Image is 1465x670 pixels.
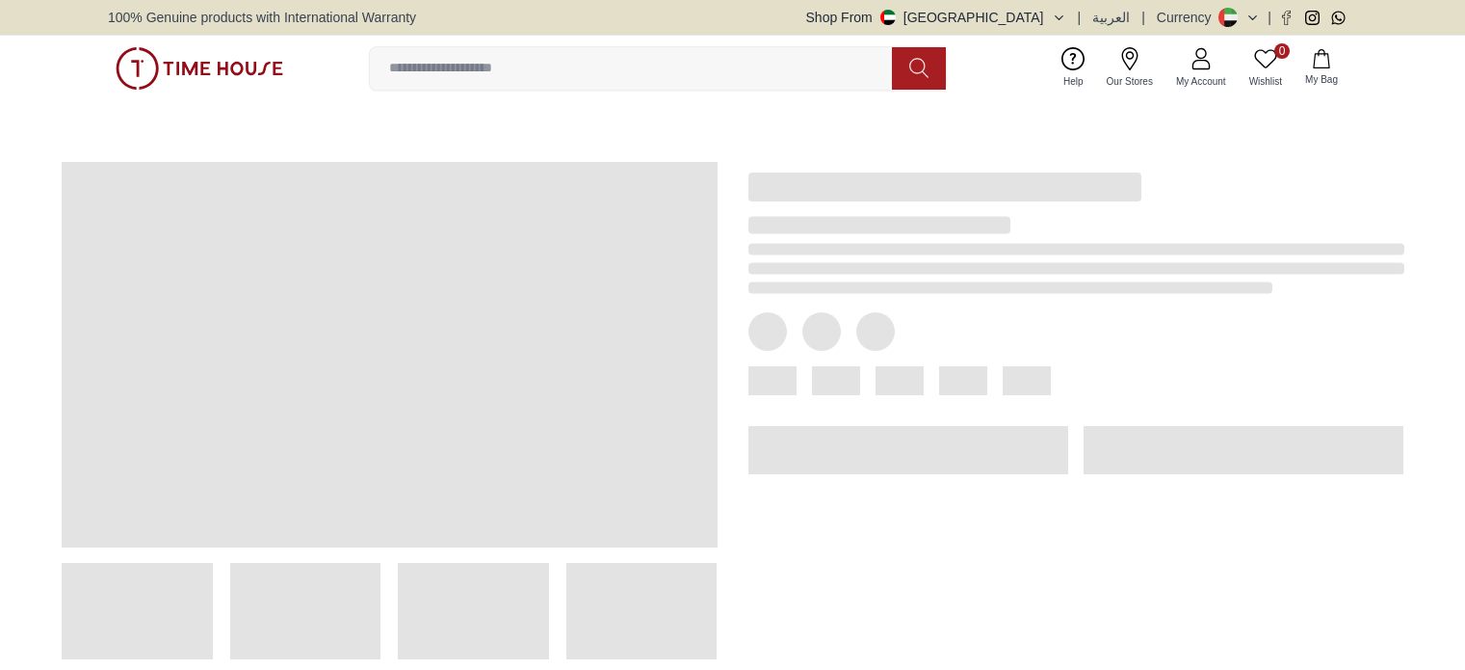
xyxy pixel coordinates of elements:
[806,8,1066,27] button: Shop From[GEOGRAPHIC_DATA]
[108,8,416,27] span: 100% Genuine products with International Warranty
[1078,8,1082,27] span: |
[116,47,283,90] img: ...
[1092,8,1130,27] button: العربية
[1056,74,1091,89] span: Help
[1141,8,1145,27] span: |
[1242,74,1290,89] span: Wishlist
[1274,43,1290,59] span: 0
[1331,11,1346,25] a: Whatsapp
[1095,43,1164,93] a: Our Stores
[1238,43,1294,93] a: 0Wishlist
[1099,74,1161,89] span: Our Stores
[1279,11,1294,25] a: Facebook
[1268,8,1271,27] span: |
[1168,74,1234,89] span: My Account
[1297,72,1346,87] span: My Bag
[1305,11,1320,25] a: Instagram
[1157,8,1219,27] div: Currency
[880,10,896,25] img: United Arab Emirates
[1052,43,1095,93] a: Help
[1294,45,1349,91] button: My Bag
